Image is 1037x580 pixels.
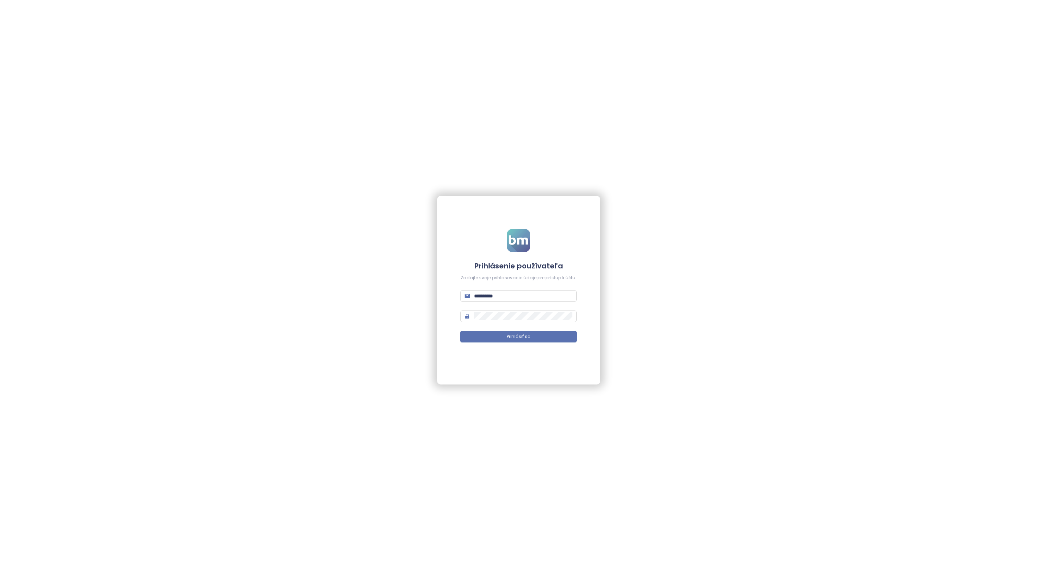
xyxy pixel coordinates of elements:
[465,314,470,319] span: lock
[460,275,577,281] div: Zadajte svoje prihlasovacie údaje pre prístup k účtu.
[465,293,470,299] span: mail
[507,333,531,340] span: Prihlásiť sa
[460,261,577,271] h4: Prihlásenie používateľa
[507,229,530,252] img: logo
[460,331,577,342] button: Prihlásiť sa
